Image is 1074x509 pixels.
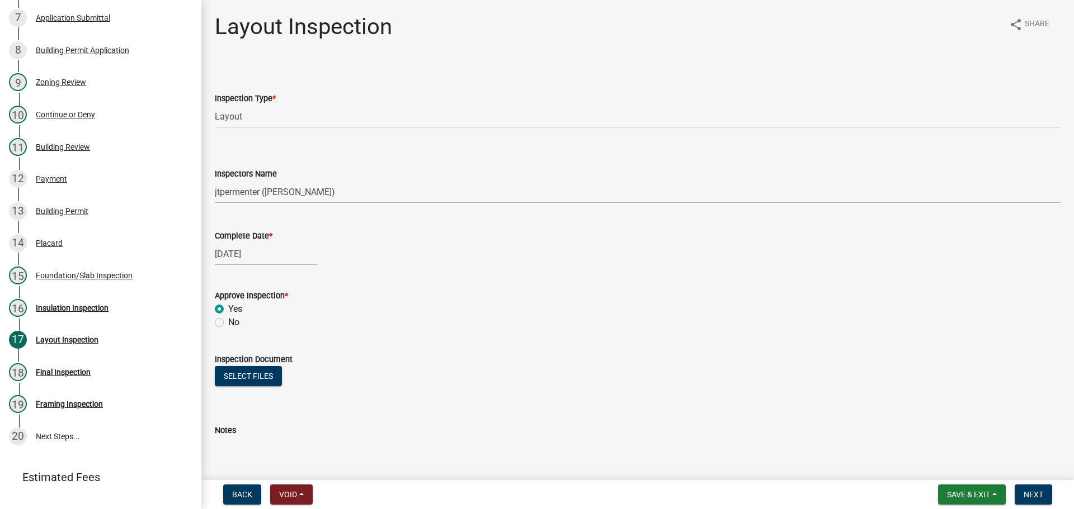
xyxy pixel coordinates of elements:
[1024,490,1043,499] span: Next
[215,356,293,364] label: Inspection Document
[9,202,27,220] div: 13
[232,490,252,499] span: Back
[36,175,67,183] div: Payment
[9,267,27,284] div: 15
[9,138,27,156] div: 11
[36,304,109,312] div: Insulation Inspection
[1015,484,1052,505] button: Next
[36,111,95,118] div: Continue or Deny
[36,207,88,215] div: Building Permit
[36,239,63,247] div: Placard
[228,302,242,316] label: Yes
[9,299,27,317] div: 16
[938,484,1006,505] button: Save & Exit
[9,331,27,349] div: 17
[9,9,27,27] div: 7
[215,232,272,240] label: Complete Date
[223,484,261,505] button: Back
[9,466,183,488] a: Estimated Fees
[36,336,98,344] div: Layout Inspection
[215,427,236,435] label: Notes
[1000,13,1058,35] button: shareShare
[9,363,27,381] div: 18
[215,366,282,386] button: Select files
[228,316,239,329] label: No
[36,14,110,22] div: Application Submittal
[9,106,27,123] div: 10
[1009,18,1023,31] i: share
[215,95,276,103] label: Inspection Type
[215,292,288,300] label: Approve Inspection
[215,13,392,40] h1: Layout Inspection
[279,490,297,499] span: Void
[36,400,103,408] div: Framing Inspection
[270,484,313,505] button: Void
[9,170,27,188] div: 12
[215,170,277,178] label: Inspectors Name
[947,490,990,499] span: Save & Exit
[36,272,133,279] div: Foundation/Slab Inspection
[9,234,27,252] div: 14
[9,427,27,445] div: 20
[9,395,27,413] div: 19
[215,242,317,265] input: mm/dd/yyyy
[36,78,86,86] div: Zoning Review
[36,46,129,54] div: Building Permit Application
[9,73,27,91] div: 9
[1025,18,1049,31] span: Share
[36,368,91,376] div: Final Inspection
[36,143,90,151] div: Building Review
[9,41,27,59] div: 8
